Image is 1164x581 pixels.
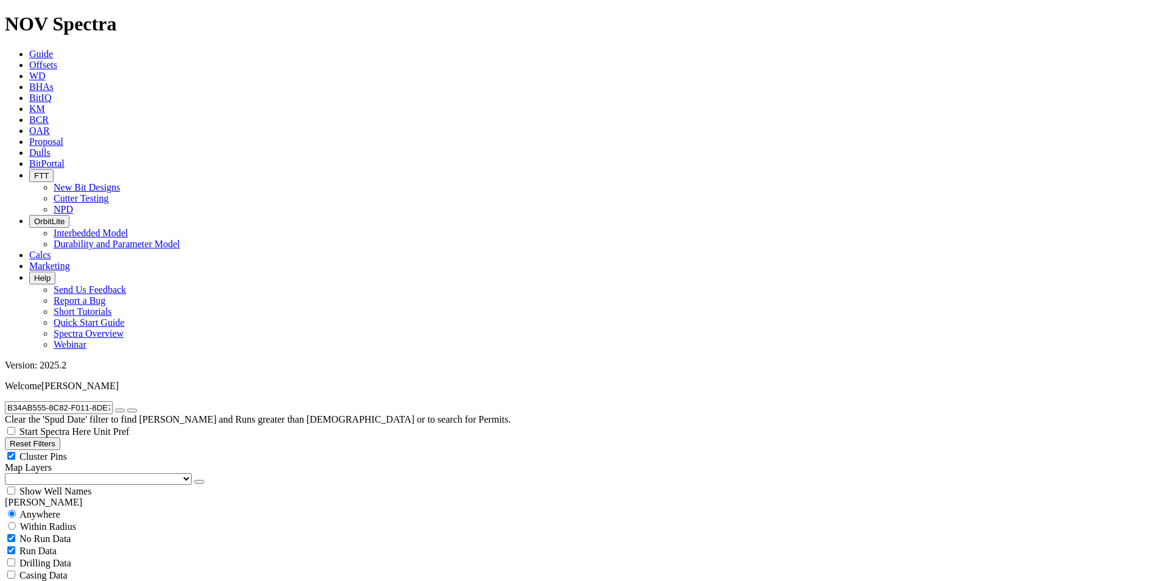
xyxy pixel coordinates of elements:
span: Map Layers [5,462,52,473]
button: OrbitLite [29,215,69,228]
a: Spectra Overview [54,328,124,339]
a: Short Tutorials [54,306,112,317]
a: KM [29,104,45,114]
button: Help [29,272,55,284]
span: Drilling Data [19,558,71,568]
a: OAR [29,125,50,136]
a: Webinar [54,339,86,350]
a: NPD [54,204,73,214]
a: Durability and Parameter Model [54,239,180,249]
a: New Bit Designs [54,182,120,192]
a: Send Us Feedback [54,284,126,295]
a: Quick Start Guide [54,317,124,328]
span: Within Radius [20,521,76,532]
input: Start Spectra Here [7,427,15,435]
a: Report a Bug [54,295,105,306]
span: No Run Data [19,533,71,544]
a: BHAs [29,82,54,92]
h1: NOV Spectra [5,13,1159,35]
span: Run Data [19,546,57,556]
span: FTT [34,171,49,180]
a: Offsets [29,60,57,70]
span: Cluster Pins [19,451,67,462]
input: Search [5,401,113,414]
a: Cutter Testing [54,193,109,203]
a: Interbedded Model [54,228,128,238]
div: [PERSON_NAME] [5,497,1159,508]
a: BitPortal [29,158,65,169]
span: Clear the 'Spud Date' filter to find [PERSON_NAME] and Runs greater than [DEMOGRAPHIC_DATA] or to... [5,414,511,424]
a: Calcs [29,250,51,260]
div: Version: 2025.2 [5,360,1159,371]
span: Help [34,273,51,283]
button: FTT [29,169,54,182]
span: OrbitLite [34,217,65,226]
p: Welcome [5,381,1159,392]
span: Start Spectra Here [19,426,91,437]
a: Dulls [29,147,51,158]
a: BitIQ [29,93,51,103]
span: Unit Pref [93,426,129,437]
span: Anywhere [19,509,60,519]
span: [PERSON_NAME] [41,381,119,391]
button: Reset Filters [5,437,60,450]
a: Guide [29,49,53,59]
a: WD [29,71,46,81]
span: Casing Data [19,570,68,580]
a: BCR [29,114,49,125]
a: Proposal [29,136,63,147]
a: Marketing [29,261,70,271]
span: Show Well Names [19,486,91,496]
